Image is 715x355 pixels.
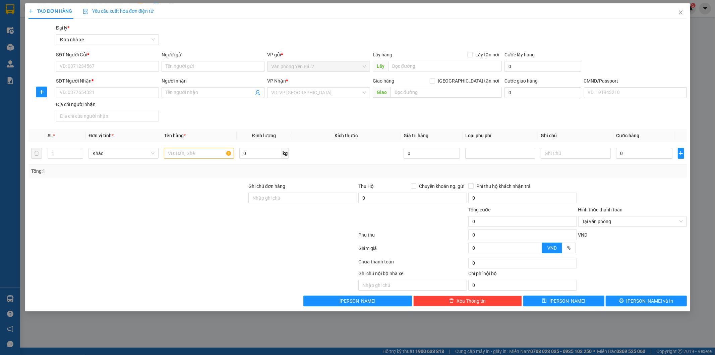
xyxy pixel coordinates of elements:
input: Dọc đường [388,61,502,71]
li: Số 10 ngõ 15 Ngọc Hồi, Q.[PERSON_NAME], [GEOGRAPHIC_DATA] [63,16,280,25]
span: delete [449,298,454,304]
span: Phí thu hộ khách nhận trả [473,183,533,190]
div: Giảm giá [358,245,468,256]
span: Thu Hộ [358,184,373,189]
span: Kích thước [335,133,358,138]
div: Chưa thanh toán [358,258,468,270]
span: Yêu cầu xuất hóa đơn điện tử [83,8,154,14]
span: plus [37,89,47,95]
span: plus [678,151,683,156]
div: Phụ thu [358,231,468,243]
span: Tên hàng [164,133,186,138]
span: Văn phòng Yên Bái 2 [271,61,366,71]
button: plus [677,148,684,159]
div: Địa chỉ người nhận [56,101,159,108]
span: Chuyển khoản ng. gửi [416,183,467,190]
div: SĐT Người Nhận [56,77,159,85]
span: printer [619,298,623,304]
button: [PERSON_NAME] [303,296,412,306]
span: VND [578,232,587,238]
div: CMND/Passport [584,77,687,85]
b: GỬI : Văn phòng Yên Bái 2 [8,49,118,60]
div: VP gửi [267,51,370,58]
input: Địa chỉ của người nhận [56,111,159,121]
input: Ghi Chú [541,148,611,159]
input: VD: Bàn, Ghế [164,148,234,159]
button: Close [671,3,690,22]
label: Cước lấy hàng [504,52,535,57]
span: user-add [255,90,260,95]
span: Tại văn phòng [582,216,682,226]
span: Khác [93,148,155,158]
span: Giá trị hàng [404,133,428,138]
th: Loại phụ phí [463,129,538,142]
button: delete [31,148,42,159]
img: logo.jpg [8,8,42,42]
span: Xóa Thông tin [457,297,486,305]
span: kg [282,148,289,159]
li: Hotline: 19001155 [63,25,280,33]
span: Cước hàng [616,133,639,138]
span: Tổng cước [468,207,490,212]
span: Đại lý [56,25,69,31]
span: [PERSON_NAME] [340,297,375,305]
label: Hình thức thanh toán [578,207,622,212]
span: TẠO ĐƠN HÀNG [28,8,72,14]
img: icon [83,9,88,14]
span: Đơn vị tính [88,133,114,138]
div: Người gửi [162,51,264,58]
span: Giao hàng [372,78,394,84]
button: printer[PERSON_NAME] và In [605,296,687,306]
input: Cước giao hàng [504,87,581,98]
span: Định lượng [252,133,276,138]
input: Nhập ghi chú [358,280,467,291]
div: Chi phí nội bộ [468,270,577,280]
input: Ghi chú đơn hàng [248,193,357,203]
div: Ghi chú nội bộ nhà xe [358,270,467,280]
span: Lấy tận nơi [473,51,502,58]
span: close [678,10,683,15]
div: SĐT Người Gửi [56,51,159,58]
span: Lấy hàng [372,52,392,57]
span: [PERSON_NAME] [549,297,585,305]
span: % [567,245,570,251]
input: Dọc đường [390,87,502,98]
button: deleteXóa Thông tin [413,296,522,306]
div: Người nhận [162,77,264,85]
label: Cước giao hàng [504,78,538,84]
th: Ghi chú [538,129,613,142]
span: Giao [372,87,390,98]
button: plus [36,87,47,97]
div: Tổng: 1 [31,167,276,175]
span: Lấy [372,61,388,71]
span: [PERSON_NAME] và In [626,297,673,305]
span: [GEOGRAPHIC_DATA] tận nơi [435,77,502,85]
span: VP Nhận [267,78,286,84]
span: SL [47,133,53,138]
input: 0 [404,148,460,159]
button: save[PERSON_NAME] [523,296,604,306]
span: save [542,298,547,304]
span: VND [547,245,556,251]
label: Ghi chú đơn hàng [248,184,285,189]
input: Cước lấy hàng [504,61,581,72]
span: Đơn nhà xe [60,35,155,45]
span: plus [28,9,33,13]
